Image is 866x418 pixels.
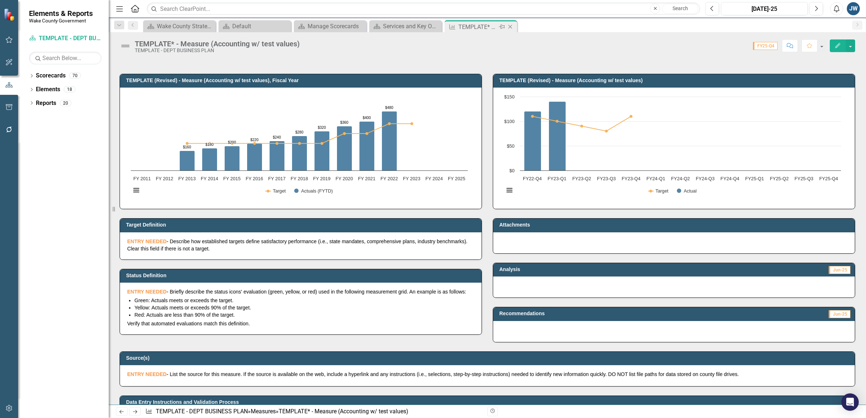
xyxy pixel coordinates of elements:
[321,142,324,145] path: FY 2019, 220. Target.
[273,188,286,194] text: Target
[580,125,583,128] path: FY23-Q2, 90. Target.
[64,86,75,93] div: 18
[126,273,478,278] h3: Status Definition
[202,148,217,171] path: FY 2014, 180. Actuals (FYTD).
[315,131,330,171] path: FY 2019, 320. Actuals (FYTD).
[247,144,262,171] path: FY 2016, 220. Actuals (FYTD).
[60,100,71,106] div: 20
[745,176,764,181] text: FY25-Q1
[127,289,466,295] span: - Briefly describe the status icons' evaluation (green, yellow, or red) used in the following mea...
[648,189,669,194] button: Show Target
[383,22,440,31] div: Services and Key Operating Measures
[720,176,739,181] text: FY24-Q4
[180,151,195,171] path: FY 2013, 160. Actuals (FYTD).
[385,106,394,110] text: $480
[276,142,279,145] path: FY 2017, 220. Target.
[279,408,408,415] div: TEMPLATE* - Measure (Accounting w/ test values)
[157,22,214,31] div: Wake County Strategic Plan
[646,176,665,181] text: FY24-Q1
[371,22,440,31] a: Services and Key Operating Measures
[847,2,860,15] button: JW
[605,130,608,133] path: FY23-Q3, 80. Target.
[499,267,669,272] h3: Analysis
[36,72,66,80] a: Scorecards
[504,185,515,195] button: View chart menu, Chart
[228,140,236,144] text: $200
[509,168,515,173] text: $0
[673,5,688,11] span: Search
[829,266,850,274] span: Jun-25
[724,5,805,13] div: [DATE]-25
[524,97,829,171] g: Actual, series 2 of 2. Bar series with 13 bars.
[133,176,151,181] text: FY 2011
[127,93,474,202] div: Chart. Highcharts interactive chart.
[359,122,375,171] path: FY 2021, 400. Actuals (FYTD).
[504,94,515,100] text: $150
[4,8,16,21] img: ClearPoint Strategy
[380,176,398,181] text: FY 2022
[126,78,478,83] h3: TEMPLATE (Revised) - Measure (Accounting w/ test values), Fiscal Year
[127,371,848,378] p: - List the source for this measure. If the source is available on the web, include a hyperlink an...
[36,85,60,94] a: Elements
[684,188,697,194] text: Actual
[548,176,566,181] text: FY23-Q1
[795,176,813,181] text: FY25-Q3
[499,222,851,228] h3: Attachments
[448,176,465,181] text: FY 2025
[382,111,397,171] path: FY 2022, 480. Actuals (FYTD).
[36,99,56,107] a: Reports
[523,176,542,181] text: FY22-Q4
[29,52,101,64] input: Search Below...
[208,142,211,145] path: FY 2014, 220. Target.
[127,289,167,295] span: ENTRY NEEDED
[336,176,353,181] text: FY 2020
[458,22,497,31] div: TEMPLATE* - Measure (Accounting w/ test values)
[597,176,616,181] text: FY23-Q3
[225,146,240,171] path: FY 2015, 200. Actuals (FYTD).
[671,176,690,181] text: FY24-Q2
[549,102,566,171] path: FY23-Q1, 140. Actual.
[337,126,352,171] path: FY 2020, 360. Actuals (FYTD).
[183,145,191,149] text: $160
[294,189,333,194] button: Show Actuals (FYTD)
[292,136,307,171] path: FY 2018, 280. Actuals (FYTD).
[145,408,482,416] div: » »
[531,115,534,118] path: FY22-Q4, 110. Target.
[301,188,333,194] text: Actuals (FYTD)
[273,135,281,139] text: $240
[268,176,286,181] text: FY 2017
[343,132,346,135] path: FY 2020, 300. Target.
[126,355,851,361] h3: Source(s)
[69,73,81,79] div: 70
[721,2,808,15] button: [DATE]-25
[425,176,443,181] text: FY 2024
[253,142,256,145] path: FY 2016, 220. Target.
[29,9,93,18] span: Elements & Reports
[131,185,141,195] button: View chart menu, Chart
[308,22,365,31] div: Manage Scorecards
[630,115,633,118] path: FY23-Q4, 110. Target.
[135,40,300,48] div: TEMPLATE* - Measure (Accounting w/ test values)
[504,119,515,124] text: $100
[358,176,375,181] text: FY 2021
[696,176,715,181] text: FY24-Q3
[156,176,173,181] text: FY 2012
[127,371,167,377] span: ENTRY NEEDED
[246,176,263,181] text: FY 2016
[291,176,308,181] text: FY 2018
[655,188,669,194] text: Target
[340,121,349,124] text: $360
[363,116,371,120] text: $400
[500,93,845,202] svg: Interactive chart
[135,48,300,53] div: TEMPLATE - DEPT BUSINESS PLAN
[411,122,413,125] path: FY 2023, 380. Target.
[178,176,196,181] text: FY 2013
[318,126,326,130] text: $320
[201,176,218,181] text: FY 2014
[265,189,286,194] button: Show Target
[298,142,301,145] path: FY 2018, 220. Target.
[134,297,474,304] li: Green: Actuals meets or exceeds the target.
[499,311,734,316] h3: Recommendations
[127,238,167,244] span: ENTRY NEEDED
[500,93,848,202] div: Chart. Highcharts interactive chart.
